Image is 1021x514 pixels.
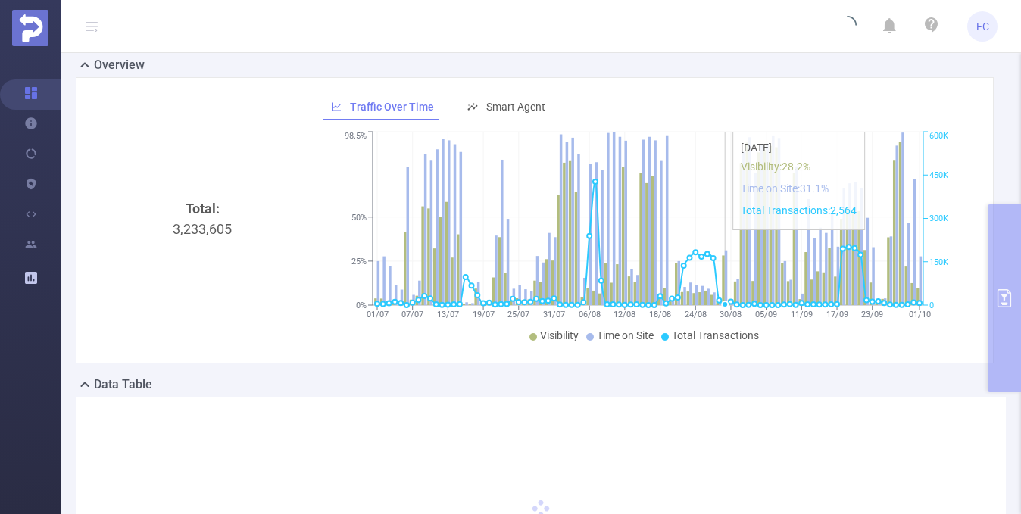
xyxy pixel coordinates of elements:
tspan: 31/07 [542,310,564,319]
tspan: 06/08 [578,310,600,319]
tspan: 17/09 [826,310,848,319]
tspan: 50% [351,213,367,223]
span: Time on Site [597,329,654,341]
tspan: 07/07 [401,310,423,319]
tspan: 150K [929,257,948,267]
tspan: 12/08 [614,310,635,319]
tspan: 25% [351,257,367,266]
tspan: 300K [929,214,948,224]
tspan: 30/08 [720,310,742,319]
span: Visibility [540,329,579,341]
span: FC [976,11,989,42]
span: Smart Agent [486,101,545,113]
div: 3,233,605 [98,198,308,453]
h2: Data Table [94,375,152,394]
tspan: 24/08 [684,310,706,319]
span: Traffic Over Time [350,101,434,113]
h2: Overview [94,56,145,74]
tspan: 600K [929,132,948,142]
tspan: 98.5% [345,132,367,142]
tspan: 18/08 [649,310,671,319]
tspan: 05/09 [755,310,777,319]
tspan: 0 [929,301,934,310]
tspan: 11/09 [790,310,812,319]
tspan: 01/10 [908,310,930,319]
tspan: 13/07 [436,310,458,319]
b: Total: [186,201,220,217]
tspan: 450K [929,170,948,180]
tspan: 25/07 [507,310,529,319]
i: icon: loading [838,16,857,37]
tspan: 0% [356,301,367,310]
img: Protected Media [12,10,48,46]
i: icon: line-chart [331,101,342,112]
tspan: 19/07 [472,310,494,319]
tspan: 23/09 [861,310,883,319]
tspan: 01/07 [366,310,388,319]
span: Total Transactions [672,329,759,341]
